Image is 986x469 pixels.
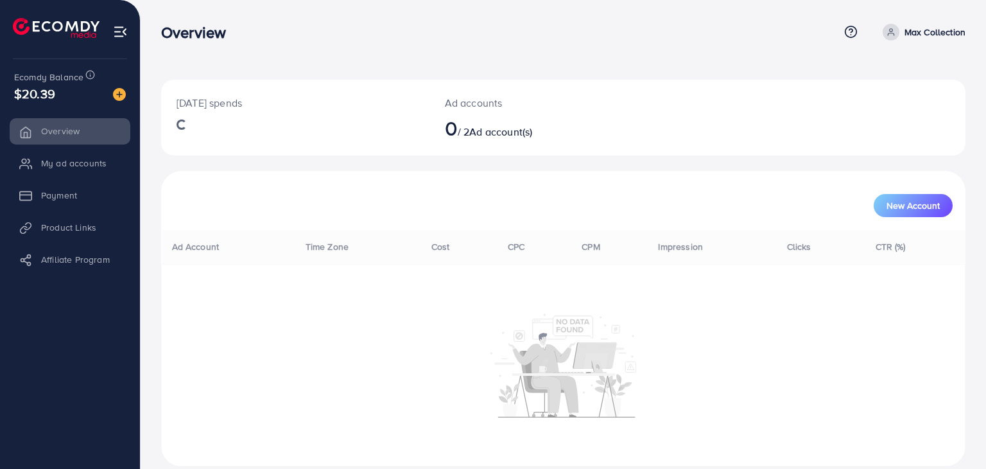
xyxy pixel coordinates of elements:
[113,88,126,101] img: image
[113,24,128,39] img: menu
[445,116,615,140] h2: / 2
[874,194,953,217] button: New Account
[878,24,965,40] a: Max Collection
[177,95,414,111] p: [DATE] spends
[14,71,83,84] span: Ecomdy Balance
[469,125,532,139] span: Ad account(s)
[14,84,55,103] span: $20.39
[445,95,615,111] p: Ad accounts
[445,113,458,143] span: 0
[887,201,940,210] span: New Account
[904,24,965,40] p: Max Collection
[161,23,236,42] h3: Overview
[13,18,99,38] img: logo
